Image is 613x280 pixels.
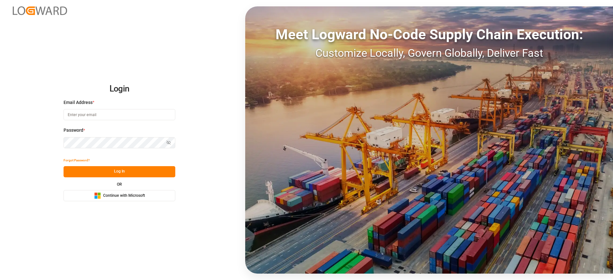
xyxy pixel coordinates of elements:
[64,127,83,134] span: Password
[245,24,613,45] div: Meet Logward No-Code Supply Chain Execution:
[64,155,90,166] button: Forgot Password?
[64,109,175,120] input: Enter your email
[13,6,67,15] img: Logward_new_orange.png
[64,79,175,99] h2: Login
[64,190,175,201] button: Continue with Microsoft
[64,166,175,177] button: Log In
[117,182,122,186] small: OR
[245,45,613,61] div: Customize Locally, Govern Globally, Deliver Fast
[103,193,145,199] span: Continue with Microsoft
[64,99,93,106] span: Email Address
